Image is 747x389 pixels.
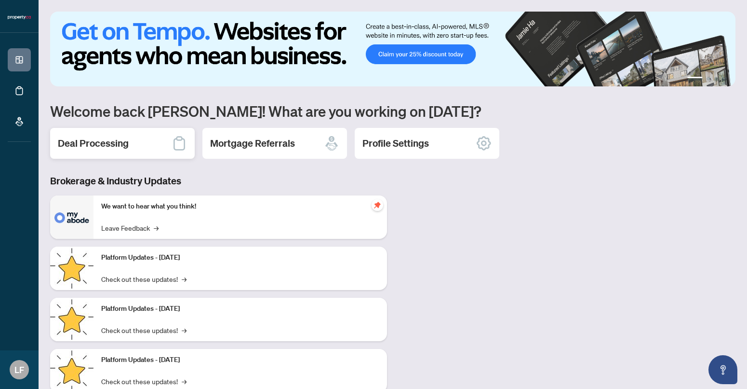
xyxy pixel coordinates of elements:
span: pushpin [372,199,383,211]
h3: Brokerage & Industry Updates [50,174,387,188]
a: Check out these updates!→ [101,376,187,387]
h1: Welcome back [PERSON_NAME]! What are you working on [DATE]? [50,102,735,120]
h2: Mortgage Referrals [210,137,295,150]
a: Check out these updates!→ [101,325,187,335]
img: Platform Updates - July 21, 2025 [50,247,93,290]
button: 2 [707,77,710,81]
h2: Deal Processing [58,137,129,150]
span: → [154,222,159,233]
button: 4 [722,77,726,81]
img: logo [8,14,31,20]
button: Open asap [708,355,737,384]
a: Leave Feedback→ [101,222,159,233]
span: → [182,376,187,387]
img: We want to hear what you think! [50,195,93,239]
p: Platform Updates - [DATE] [101,304,379,314]
span: LF [14,363,24,376]
a: Check out these updates!→ [101,274,187,284]
p: Platform Updates - [DATE] [101,252,379,263]
p: We want to hear what you think! [101,201,379,212]
span: → [182,274,187,284]
button: 3 [714,77,718,81]
h2: Profile Settings [362,137,429,150]
img: Slide 0 [50,12,735,86]
p: Platform Updates - [DATE] [101,355,379,365]
img: Platform Updates - July 8, 2025 [50,298,93,341]
button: 1 [687,77,703,81]
span: → [182,325,187,335]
